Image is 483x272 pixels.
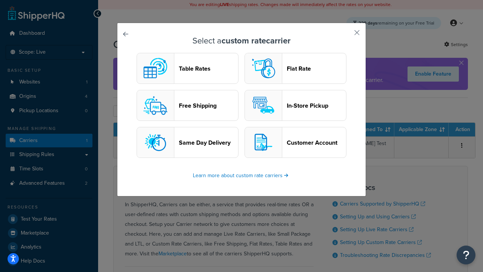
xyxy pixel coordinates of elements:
[140,127,171,158] img: sameday logo
[179,139,238,146] header: Same Day Delivery
[248,53,278,83] img: flat logo
[140,90,171,121] img: free logo
[137,127,238,158] button: sameday logoSame Day Delivery
[248,90,278,121] img: pickup logo
[137,53,238,84] button: custom logoTable Rates
[136,36,347,45] h3: Select a
[140,53,171,83] img: custom logo
[179,65,238,72] header: Table Rates
[137,90,238,121] button: free logoFree Shipping
[248,127,278,158] img: customerAccount logo
[222,34,291,47] strong: custom rate carrier
[245,90,346,121] button: pickup logoIn-Store Pickup
[287,139,346,146] header: Customer Account
[287,102,346,109] header: In-Store Pickup
[179,102,238,109] header: Free Shipping
[193,172,290,179] a: Learn more about custom rate carriers
[245,127,346,158] button: customerAccount logoCustomer Account
[245,53,346,84] button: flat logoFlat Rate
[457,246,475,264] button: Open Resource Center
[287,65,346,72] header: Flat Rate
